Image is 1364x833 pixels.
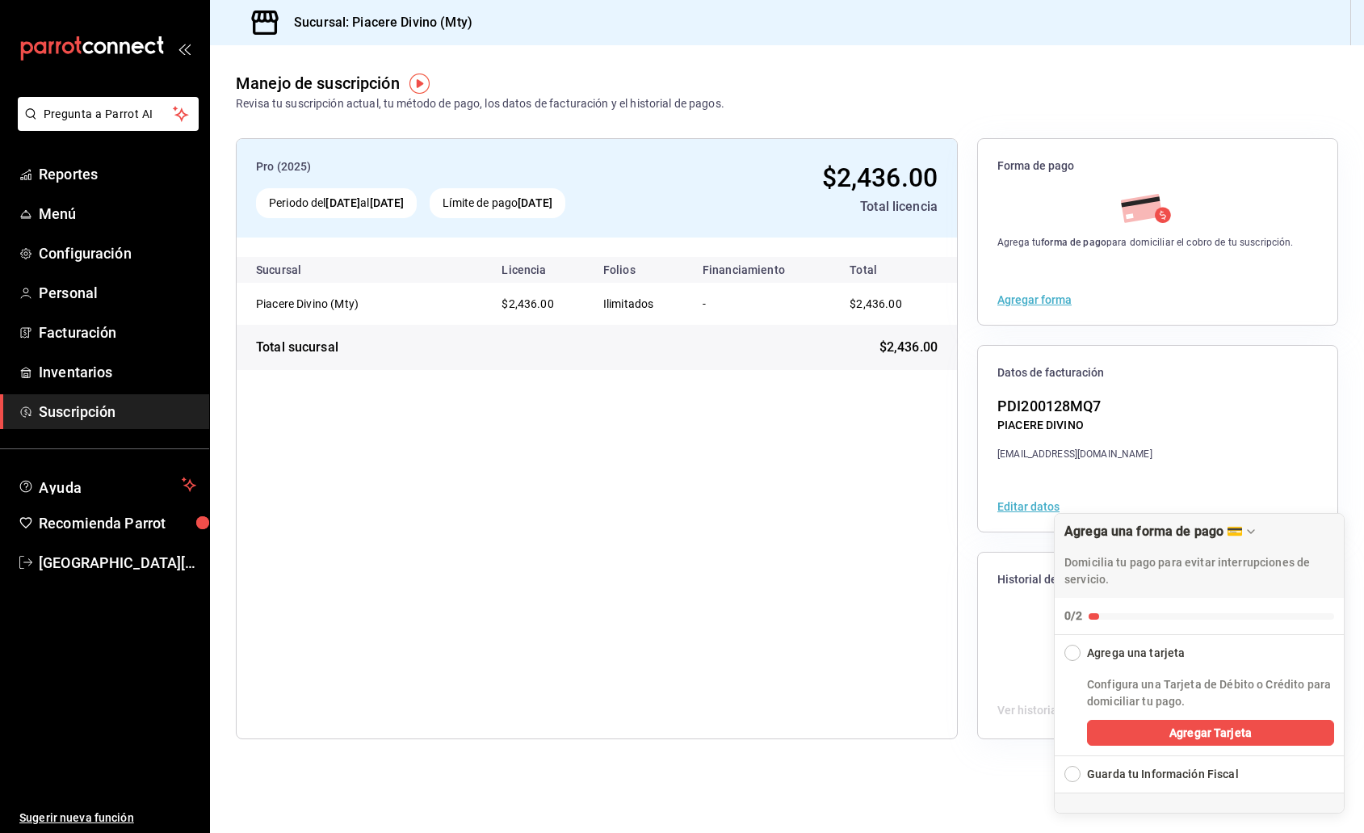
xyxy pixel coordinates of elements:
[281,13,472,32] h3: Sucursal: Piacere Divino (Mty)
[325,196,360,209] strong: [DATE]
[1041,237,1106,248] strong: forma de pago
[11,117,199,134] a: Pregunta a Parrot AI
[236,71,400,95] div: Manejo de suscripción
[1064,608,1082,625] div: 0/2
[997,417,1152,434] div: PIACERE DIVINO
[879,338,938,357] span: $2,436.00
[1087,676,1334,710] p: Configura una Tarjeta de Débito o Crédito para domiciliar tu pago.
[997,158,1318,174] span: Forma de pago
[1064,524,1243,539] div: Agrega una forma de pago 💳
[502,297,553,310] span: $2,436.00
[830,257,957,283] th: Total
[178,42,191,55] button: open_drawer_menu
[256,263,345,276] div: Sucursal
[1055,756,1344,793] button: Expand Checklist
[39,322,196,343] span: Facturación
[997,447,1152,461] div: [EMAIL_ADDRESS][DOMAIN_NAME]
[1087,766,1239,783] div: Guarda tu Información Fiscal
[1055,514,1344,634] button: Collapse Checklist
[489,257,590,283] th: Licencia
[690,283,831,325] td: -
[1055,514,1344,598] div: Drag to move checklist
[430,188,565,218] div: Límite de pago
[44,106,174,123] span: Pregunta a Parrot AI
[590,257,690,283] th: Folios
[19,810,196,827] span: Sugerir nueva función
[1087,720,1334,746] button: Agregar Tarjeta
[39,512,196,534] span: Recomienda Parrot
[39,203,196,225] span: Menú
[822,162,938,193] span: $2,436.00
[997,702,1060,719] button: Ver historial
[1055,635,1344,662] button: Collapse Checklist
[850,297,901,310] span: $2,436.00
[690,257,831,283] th: Financiamiento
[256,188,417,218] div: Periodo del al
[997,572,1318,587] span: Historial de pago
[1087,645,1185,662] div: Agrega una tarjeta
[256,296,418,312] div: Piacere Divino (Mty)
[39,475,175,494] span: Ayuda
[1054,513,1345,814] div: Agrega una forma de pago 💳
[370,196,405,209] strong: [DATE]
[997,501,1060,512] button: Editar datos
[518,196,552,209] strong: [DATE]
[39,163,196,185] span: Reportes
[39,401,196,423] span: Suscripción
[18,97,199,131] button: Pregunta a Parrot AI
[256,338,338,357] div: Total sucursal
[997,235,1294,250] div: Agrega tu para domiciliar el cobro de tu suscripción.
[39,361,196,383] span: Inventarios
[997,395,1152,417] div: PDI200128MQ7
[590,283,690,325] td: Ilimitados
[39,242,196,264] span: Configuración
[256,158,687,175] div: Pro (2025)
[1169,725,1252,742] span: Agregar Tarjeta
[997,365,1318,381] span: Datos de facturación
[39,552,196,574] span: [GEOGRAPHIC_DATA][PERSON_NAME]
[409,74,430,94] img: Tooltip marker
[1064,554,1334,588] p: Domicilia tu pago para evitar interrupciones de servicio.
[700,197,938,217] div: Total licencia
[39,282,196,304] span: Personal
[997,294,1072,305] button: Agregar forma
[236,95,724,112] div: Revisa tu suscripción actual, tu método de pago, los datos de facturación y el historial de pagos.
